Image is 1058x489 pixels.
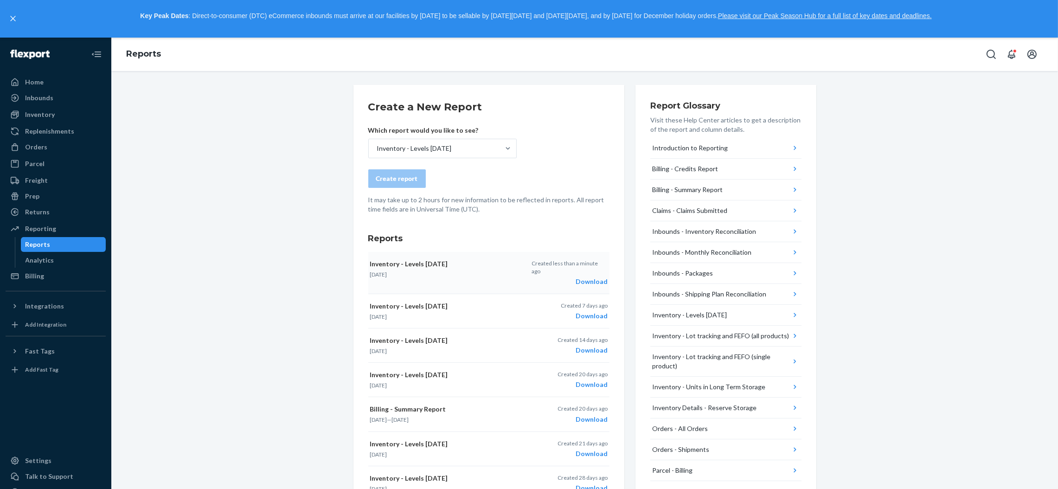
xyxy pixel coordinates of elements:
div: Billing [25,271,44,281]
p: It may take up to 2 hours for new information to be reflected in reports. All report time fields ... [368,195,609,214]
time: [DATE] [392,416,409,423]
a: Home [6,75,106,90]
ol: breadcrumbs [119,41,168,68]
p: Created 14 days ago [558,336,608,344]
div: Download [558,449,608,458]
p: Visit these Help Center articles to get a description of the report and column details. [650,116,802,134]
div: Download [558,380,608,389]
div: Add Integration [25,321,66,328]
button: Integrations [6,299,106,314]
time: [DATE] [370,271,387,278]
div: Orders - Shipments [652,445,709,454]
button: Inventory Details - Reserve Storage [650,398,802,418]
div: Inbounds - Monthly Reconciliation [652,248,751,257]
div: Parcel - Billing [652,466,693,475]
button: Orders - All Orders [650,418,802,439]
button: Inventory - Units in Long Term Storage [650,377,802,398]
div: Talk to Support [25,472,73,481]
div: Reporting [25,224,56,233]
time: [DATE] [370,451,387,458]
a: Inventory [6,107,106,122]
div: Inventory Details - Reserve Storage [652,403,757,412]
button: Inbounds - Inventory Reconciliation [650,221,802,242]
button: Claims - Claims Submitted [650,200,802,221]
p: Created 20 days ago [558,370,608,378]
a: Replenishments [6,124,106,139]
p: Created 21 days ago [558,439,608,447]
a: Talk to Support [6,469,106,484]
p: Which report would you like to see? [368,126,517,135]
a: Freight [6,173,106,188]
div: Create report [376,174,418,183]
div: Add Fast Tag [25,366,58,373]
time: [DATE] [370,313,387,320]
div: Inbounds - Packages [652,269,713,278]
a: Prep [6,189,106,204]
p: : Direct-to-consumer (DTC) eCommerce inbounds must arrive at our facilities by [DATE] to be sella... [22,8,1050,24]
div: Introduction to Reporting [652,143,728,153]
img: Flexport logo [10,50,50,59]
a: Returns [6,205,106,219]
a: Reporting [6,221,106,236]
button: Billing - Summary Report [650,180,802,200]
div: Inventory - Levels [DATE] [377,144,452,153]
div: Inventory [25,110,55,119]
div: Download [532,277,607,286]
p: Created less than a minute ago [532,259,607,275]
h2: Create a New Report [368,100,609,115]
p: Inventory - Levels [DATE] [370,370,527,380]
button: Close Navigation [87,45,106,64]
button: Inventory - Levels [DATE][DATE]Created 7 days agoDownload [368,294,609,328]
div: Reports [26,240,51,249]
div: Replenishments [25,127,74,136]
button: Billing - Summary Report[DATE]—[DATE]Created 20 days agoDownload [368,397,609,431]
button: Create report [368,169,426,188]
time: [DATE] [370,416,387,423]
div: Download [558,346,608,355]
div: Freight [25,176,48,185]
button: Inventory - Levels [DATE][DATE]Created 14 days agoDownload [368,328,609,363]
a: Inbounds [6,90,106,105]
button: Fast Tags [6,344,106,359]
p: Inventory - Levels [DATE] [370,259,526,269]
div: Billing - Summary Report [652,185,723,194]
div: Claims - Claims Submitted [652,206,727,215]
a: Reports [126,49,161,59]
p: Inventory - Levels [DATE] [370,336,527,345]
p: Created 7 days ago [561,302,608,309]
button: Inbounds - Shipping Plan Reconciliation [650,284,802,305]
button: close, [8,14,18,23]
a: Parcel [6,156,106,171]
button: Inventory - Levels [DATE][DATE]Created 21 days agoDownload [368,432,609,466]
div: Home [25,77,44,87]
h3: Report Glossary [650,100,802,112]
button: Inventory - Levels [DATE] [650,305,802,326]
p: Billing - Summary Report [370,405,527,414]
a: Analytics [21,253,106,268]
h3: Reports [368,232,609,244]
div: Analytics [26,256,54,265]
button: Inventory - Lot tracking and FEFO (all products) [650,326,802,347]
button: Orders - Shipments [650,439,802,460]
time: [DATE] [370,347,387,354]
div: Returns [25,207,50,217]
a: Settings [6,453,106,468]
div: Inventory - Units in Long Term Storage [652,382,765,392]
div: Inventory - Levels [DATE] [652,310,727,320]
div: Inbounds [25,93,53,103]
div: Inbounds - Inventory Reconciliation [652,227,756,236]
div: Inventory - Lot tracking and FEFO (all products) [652,331,789,341]
div: Orders [25,142,47,152]
a: Add Integration [6,317,106,332]
button: Inventory - Levels [DATE][DATE]Created less than a minute agoDownload [368,252,609,294]
div: Parcel [25,159,45,168]
button: Inventory - Lot tracking and FEFO (single product) [650,347,802,377]
div: Fast Tags [25,347,55,356]
div: Inventory - Lot tracking and FEFO (single product) [652,352,790,371]
div: Inbounds - Shipping Plan Reconciliation [652,290,766,299]
div: Settings [25,456,51,465]
button: Inventory - Levels [DATE][DATE]Created 20 days agoDownload [368,363,609,397]
p: Inventory - Levels [DATE] [370,439,527,449]
button: Open notifications [1002,45,1021,64]
p: Inventory - Levels [DATE] [370,474,527,483]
